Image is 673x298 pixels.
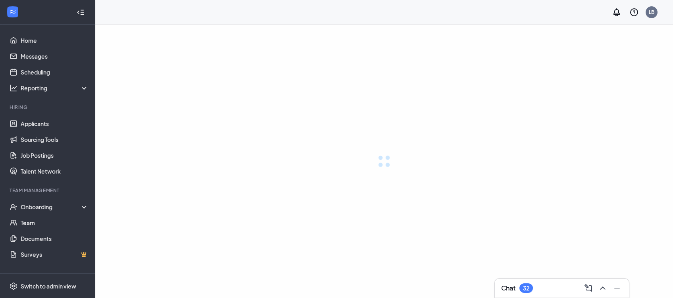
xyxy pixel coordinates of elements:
[10,84,17,92] svg: Analysis
[10,282,17,290] svg: Settings
[21,215,88,231] a: Team
[10,203,17,211] svg: UserCheck
[649,9,654,15] div: LB
[21,282,76,290] div: Switch to admin view
[596,282,608,294] button: ChevronUp
[501,284,515,292] h3: Chat
[612,8,621,17] svg: Notifications
[21,48,88,64] a: Messages
[21,231,88,246] a: Documents
[581,282,594,294] button: ComposeMessage
[9,8,17,16] svg: WorkstreamLogo
[10,187,87,194] div: Team Management
[21,203,89,211] div: Onboarding
[21,163,88,179] a: Talent Network
[610,282,623,294] button: Minimize
[629,8,639,17] svg: QuestionInfo
[21,84,89,92] div: Reporting
[612,283,622,293] svg: Minimize
[21,246,88,262] a: SurveysCrown
[523,285,529,292] div: 32
[21,116,88,132] a: Applicants
[77,8,85,16] svg: Collapse
[21,132,88,147] a: Sourcing Tools
[21,32,88,48] a: Home
[598,283,608,293] svg: ChevronUp
[584,283,593,293] svg: ComposeMessage
[21,147,88,163] a: Job Postings
[10,104,87,111] div: Hiring
[21,64,88,80] a: Scheduling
